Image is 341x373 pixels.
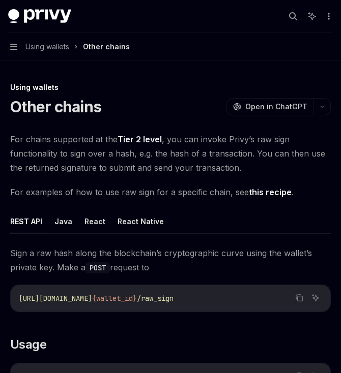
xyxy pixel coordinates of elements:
[226,98,314,115] button: Open in ChatGPT
[323,9,333,23] button: More actions
[293,291,306,304] button: Copy the contents from the code block
[86,262,110,273] code: POST
[118,209,164,233] button: React Native
[8,9,71,23] img: dark logo
[118,134,162,145] a: Tier 2 level
[84,209,105,233] button: React
[10,98,101,116] h1: Other chains
[10,336,46,353] span: Usage
[25,41,69,53] span: Using wallets
[54,209,72,233] button: Java
[10,246,331,274] span: Sign a raw hash along the blockchain’s cryptographic curve using the wallet’s private key. Make a...
[10,132,331,175] span: For chains supported at the , you can invoke Privy’s raw sign functionality to sign over a hash, ...
[92,294,137,303] span: {wallet_id}
[309,291,322,304] button: Ask AI
[19,294,92,303] span: [URL][DOMAIN_NAME]
[137,294,174,303] span: /raw_sign
[83,41,130,53] div: Other chains
[10,185,331,199] span: For examples of how to use raw sign for a specific chain, see .
[249,187,292,198] a: this recipe
[10,209,42,233] button: REST API
[245,102,307,112] span: Open in ChatGPT
[10,82,331,92] div: Using wallets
